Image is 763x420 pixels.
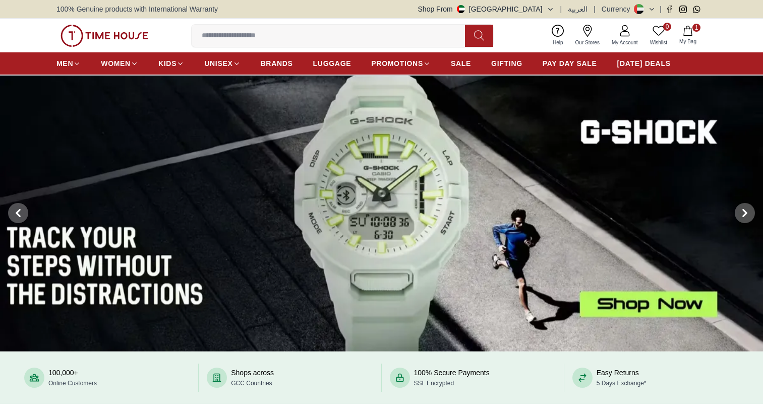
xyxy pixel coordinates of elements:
[451,58,471,68] span: SALE
[547,23,569,48] a: Help
[457,5,465,13] img: United Arab Emirates
[594,4,596,14] span: |
[451,54,471,73] a: SALE
[101,54,138,73] a: WOMEN
[617,58,671,68] span: [DATE] DEALS
[158,58,177,68] span: KIDS
[663,23,671,31] span: 0
[231,368,274,388] div: Shops across
[597,380,647,387] span: 5 Days Exchange*
[543,58,597,68] span: PAY DAY SALE
[673,24,702,47] button: 1My Bag
[261,58,293,68] span: BRANDS
[660,4,662,14] span: |
[549,39,567,46] span: Help
[56,54,81,73] a: MEN
[679,6,687,13] a: Instagram
[597,368,647,388] div: Easy Returns
[371,58,423,68] span: PROMOTIONS
[571,39,604,46] span: Our Stores
[231,380,272,387] span: GCC Countries
[204,54,240,73] a: UNISEX
[261,54,293,73] a: BRANDS
[418,4,554,14] button: Shop From[GEOGRAPHIC_DATA]
[608,39,642,46] span: My Account
[204,58,232,68] span: UNISEX
[646,39,671,46] span: Wishlist
[644,23,673,48] a: 0Wishlist
[56,58,73,68] span: MEN
[568,4,588,14] button: العربية
[158,54,184,73] a: KIDS
[666,6,673,13] a: Facebook
[560,4,562,14] span: |
[491,54,522,73] a: GIFTING
[61,25,148,47] img: ...
[414,368,490,388] div: 100% Secure Payments
[371,54,431,73] a: PROMOTIONS
[569,23,606,48] a: Our Stores
[48,380,97,387] span: Online Customers
[101,58,131,68] span: WOMEN
[491,58,522,68] span: GIFTING
[313,58,351,68] span: LUGGAGE
[693,6,700,13] a: Whatsapp
[675,38,700,45] span: My Bag
[543,54,597,73] a: PAY DAY SALE
[48,368,97,388] div: 100,000+
[313,54,351,73] a: LUGGAGE
[692,24,700,32] span: 1
[602,4,634,14] div: Currency
[414,380,454,387] span: SSL Encrypted
[617,54,671,73] a: [DATE] DEALS
[56,4,218,14] span: 100% Genuine products with International Warranty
